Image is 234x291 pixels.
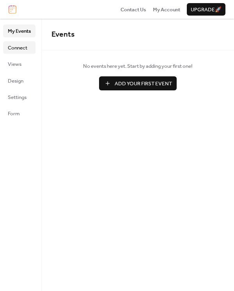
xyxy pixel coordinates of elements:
span: Views [8,60,21,68]
a: Form [3,107,35,120]
button: Add Your First Event [99,76,177,90]
a: Views [3,58,35,70]
span: No events here yet. Start by adding your first one! [51,62,224,70]
span: My Events [8,27,31,35]
button: Upgrade🚀 [187,3,225,16]
span: Form [8,110,20,118]
a: My Account [153,5,180,13]
span: My Account [153,6,180,14]
span: Contact Us [121,6,146,14]
span: Design [8,77,23,85]
img: logo [9,5,16,14]
a: Settings [3,91,35,103]
a: Add Your First Event [51,76,224,90]
span: Upgrade 🚀 [191,6,222,14]
span: Connect [8,44,27,52]
a: Connect [3,41,35,54]
span: Events [51,27,74,42]
span: Settings [8,93,27,101]
span: Add Your First Event [115,80,172,88]
a: Contact Us [121,5,146,13]
a: My Events [3,25,35,37]
a: Design [3,74,35,87]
